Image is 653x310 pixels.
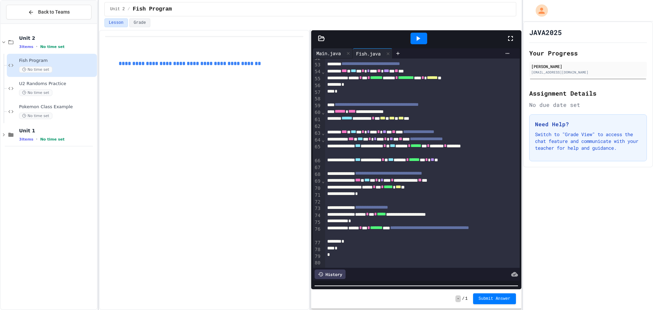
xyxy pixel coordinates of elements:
div: 53 [313,62,321,68]
span: Unit 2 [110,6,125,12]
span: Back to Teams [38,9,70,16]
div: 78 [313,246,321,253]
h1: JAVA2025 [529,28,562,37]
div: [EMAIL_ADDRESS][DOMAIN_NAME] [531,70,645,75]
div: 55 [313,76,321,82]
span: / [128,6,130,12]
span: Unit 2 [19,35,96,41]
span: Unit 1 [19,128,96,134]
div: 61 [313,116,321,123]
div: 67 [313,164,321,171]
div: 57 [313,89,321,96]
span: Pokemon Class Example [19,104,96,110]
span: Fold line [321,110,325,115]
div: 69 [313,178,321,185]
div: Fish.java [353,48,392,59]
div: 72 [313,199,321,206]
button: Grade [129,18,150,27]
span: Fish Program [133,5,172,13]
div: 63 [313,130,321,137]
div: 74 [313,212,321,219]
span: Fold line [321,69,325,75]
div: 65 [313,144,321,158]
div: 54 [313,68,321,75]
button: Lesson [104,18,128,27]
div: 64 [313,137,321,144]
div: 66 [313,158,321,164]
span: Submit Answer [479,296,510,301]
div: Main.java [313,50,344,57]
div: History [315,270,346,279]
div: [PERSON_NAME] [531,63,645,69]
div: My Account [529,3,550,18]
div: Main.java [313,48,353,59]
div: No due date set [529,101,647,109]
div: 56 [313,82,321,89]
span: Fold line [321,137,325,143]
div: 71 [313,192,321,199]
div: 60 [313,109,321,116]
div: 77 [313,240,321,246]
span: 1 [465,296,468,301]
span: Fold line [321,178,325,184]
span: 3 items [19,45,33,49]
span: No time set [40,45,65,49]
span: No time set [40,137,65,142]
div: 75 [313,219,321,226]
div: 79 [313,253,321,260]
span: / [462,296,465,301]
span: • [36,136,37,142]
div: Fish.java [353,50,384,57]
span: U2 Randoms Practice [19,81,96,87]
div: 52 [313,55,321,62]
h2: Assignment Details [529,88,647,98]
div: 73 [313,205,321,212]
span: No time set [19,66,52,73]
span: No time set [19,89,52,96]
div: 76 [313,226,321,240]
span: • [36,44,37,49]
div: 59 [313,102,321,109]
h2: Your Progress [529,48,647,58]
div: 58 [313,96,321,102]
div: 80 [313,260,321,266]
span: 3 items [19,137,33,142]
div: 70 [313,185,321,192]
span: Fish Program [19,58,96,64]
span: No time set [19,113,52,119]
span: Fold line [321,130,325,136]
span: - [455,295,461,302]
button: Submit Answer [473,293,516,304]
h3: Need Help? [535,120,641,128]
p: Switch to "Grade View" to access the chat feature and communicate with your teacher for help and ... [535,131,641,151]
button: Back to Teams [6,5,91,19]
div: 68 [313,171,321,178]
div: 62 [313,123,321,130]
